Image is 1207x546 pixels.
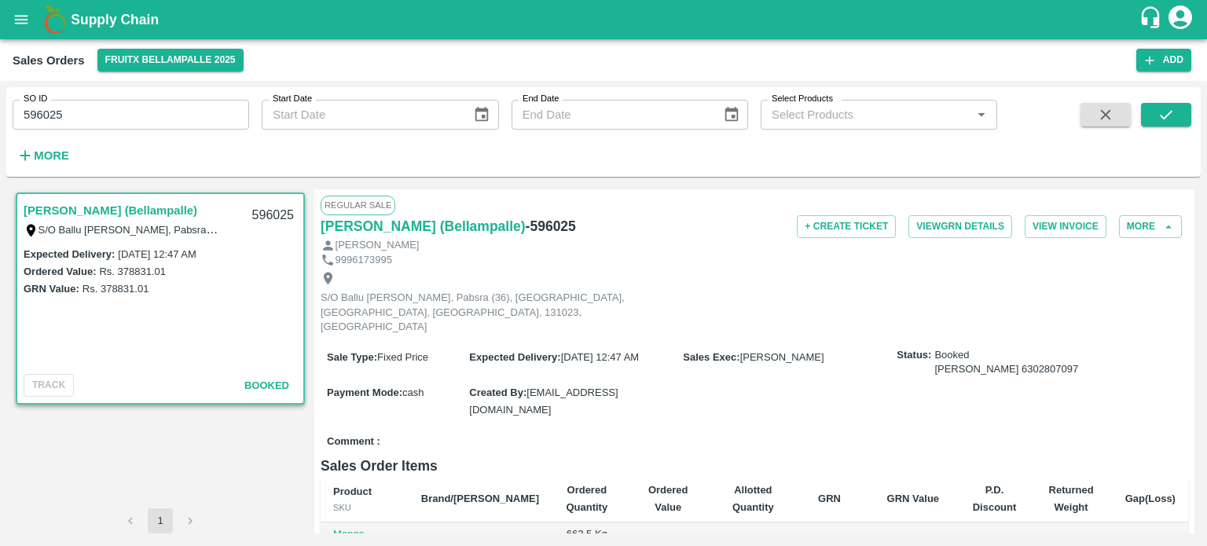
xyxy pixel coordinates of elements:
h6: - 596025 [526,215,576,237]
p: 9996173995 [336,253,392,268]
span: Fixed Price [377,351,428,363]
label: Sales Exec : [683,351,739,363]
b: Ordered Value [648,484,688,513]
button: Open [971,104,992,125]
b: GRN [818,493,841,504]
button: + Create Ticket [797,215,896,238]
h6: Sales Order Items [321,455,1188,477]
button: More [13,142,73,169]
b: Ordered Quantity [566,484,607,513]
label: Ordered Value: [24,266,96,277]
label: Expected Delivery : [469,351,560,363]
nav: pagination navigation [116,508,205,533]
label: Expected Delivery : [24,248,115,260]
span: Booked [934,348,1078,377]
button: More [1119,215,1182,238]
label: S/O Ballu [PERSON_NAME], Pabsra (36), [GEOGRAPHIC_DATA], [GEOGRAPHIC_DATA], [GEOGRAPHIC_DATA], 13... [39,223,715,236]
b: Allotted Quantity [732,484,774,513]
button: Choose date [717,100,747,130]
span: Booked [244,379,289,391]
b: Supply Chain [71,12,159,27]
a: [PERSON_NAME] (Bellampalle) [24,200,197,221]
label: Comment : [327,434,380,449]
span: [PERSON_NAME] [740,351,824,363]
button: Select DC [97,49,244,71]
strong: More [34,149,69,162]
b: Gap(Loss) [1125,493,1176,504]
label: Rs. 378831.01 [83,283,149,295]
label: GRN Value: [24,283,79,295]
a: [PERSON_NAME] (Bellampalle) [321,215,526,237]
label: SO ID [24,93,47,105]
span: Regular Sale [321,196,395,214]
button: open drawer [3,2,39,38]
input: Enter SO ID [13,100,249,130]
label: Rs. 378831.01 [99,266,166,277]
button: View Invoice [1025,215,1106,238]
div: Sales Orders [13,50,85,71]
button: Choose date [467,100,497,130]
div: account of current user [1166,3,1194,36]
div: SKU [333,500,396,515]
label: Payment Mode : [327,387,402,398]
label: [DATE] 12:47 AM [118,248,196,260]
button: ViewGRN Details [908,215,1012,238]
button: page 1 [148,508,173,533]
img: logo [39,4,71,35]
b: Product [333,486,372,497]
span: cash [402,387,424,398]
p: [PERSON_NAME] [336,238,420,253]
input: End Date [512,100,710,130]
label: Created By : [469,387,526,398]
a: Supply Chain [71,9,1139,31]
span: [DATE] 12:47 AM [561,351,639,363]
label: Sale Type : [327,351,377,363]
input: Select Products [765,104,967,125]
button: Add [1136,49,1191,71]
label: Select Products [772,93,833,105]
b: Returned Weight [1049,484,1094,513]
p: S/O Ballu [PERSON_NAME], Pabsra (36), [GEOGRAPHIC_DATA], [GEOGRAPHIC_DATA], [GEOGRAPHIC_DATA], 13... [321,291,674,335]
b: GRN Value [887,493,939,504]
input: Start Date [262,100,460,130]
label: Start Date [273,93,312,105]
span: [EMAIL_ADDRESS][DOMAIN_NAME] [469,387,618,416]
b: Brand/[PERSON_NAME] [421,493,539,504]
div: 596025 [243,197,303,234]
div: customer-support [1139,5,1166,34]
b: P.D. Discount [973,484,1017,513]
label: End Date [523,93,559,105]
label: Status: [897,348,931,363]
div: [PERSON_NAME] 6302807097 [934,362,1078,377]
